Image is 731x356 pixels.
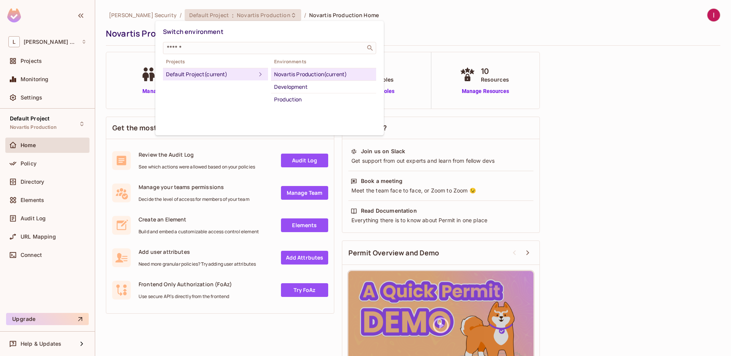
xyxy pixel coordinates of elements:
div: Production [274,95,373,104]
div: Default Project (current) [166,70,256,79]
span: Environments [271,59,376,65]
span: Projects [163,59,268,65]
span: Switch environment [163,27,223,36]
div: Development [274,82,373,91]
div: Novartis Production (current) [274,70,373,79]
